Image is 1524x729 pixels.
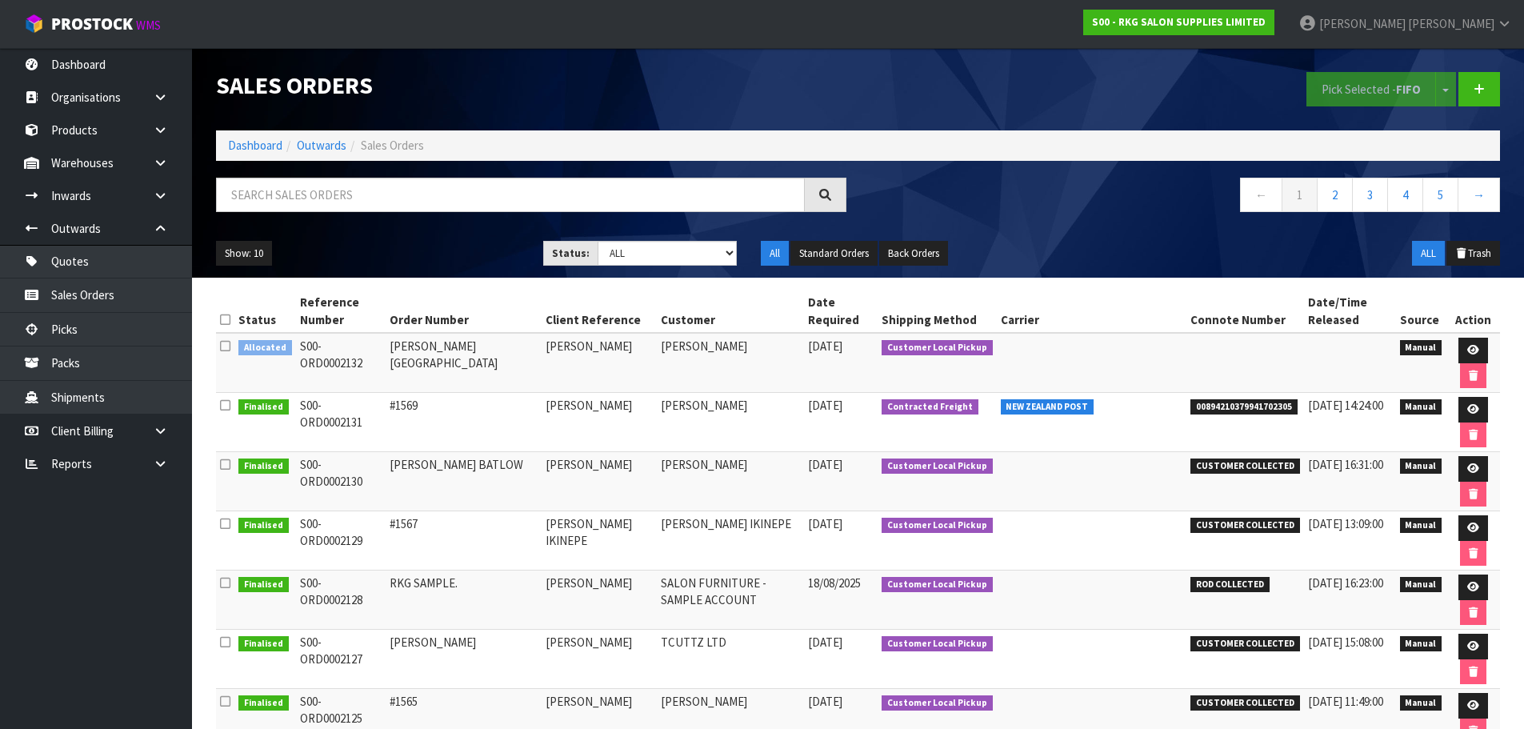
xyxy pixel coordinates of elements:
td: [PERSON_NAME] [386,630,542,689]
span: Customer Local Pickup [882,695,993,711]
span: [DATE] [808,694,842,709]
a: Dashboard [228,138,282,153]
span: Finalised [238,518,289,534]
span: ROD COLLECTED [1190,577,1270,593]
td: S00-ORD0002128 [296,571,386,630]
strong: FIFO [1396,82,1421,97]
td: S00-ORD0002132 [296,333,386,393]
td: SALON FURNITURE -SAMPLE ACCOUNT [657,571,804,630]
td: [PERSON_NAME] [657,393,804,452]
th: Carrier [997,290,1187,333]
span: ProStock [51,14,133,34]
th: Action [1446,290,1500,333]
td: S00-ORD0002130 [296,452,386,511]
span: [PERSON_NAME] [1408,16,1494,31]
span: CUSTOMER COLLECTED [1190,459,1300,475]
th: Client Reference [542,290,656,333]
th: Date/Time Released [1304,290,1396,333]
span: [DATE] 16:31:00 [1308,457,1383,472]
button: Standard Orders [790,241,878,266]
h1: Sales Orders [216,72,846,98]
td: S00-ORD0002127 [296,630,386,689]
span: Manual [1400,399,1442,415]
span: [DATE] 11:49:00 [1308,694,1383,709]
span: Manual [1400,636,1442,652]
span: Customer Local Pickup [882,340,993,356]
input: Search sales orders [216,178,805,212]
span: [DATE] [808,457,842,472]
a: → [1458,178,1500,212]
span: CUSTOMER COLLECTED [1190,695,1300,711]
img: cube-alt.png [24,14,44,34]
th: Connote Number [1186,290,1304,333]
td: RKG SAMPLE. [386,571,542,630]
span: Finalised [238,636,289,652]
td: [PERSON_NAME] [542,393,656,452]
span: Contracted Freight [882,399,978,415]
span: Finalised [238,399,289,415]
th: Shipping Method [878,290,997,333]
span: Customer Local Pickup [882,636,993,652]
td: [PERSON_NAME] BATLOW [386,452,542,511]
span: Manual [1400,518,1442,534]
span: Finalised [238,577,289,593]
button: ALL [1412,241,1445,266]
td: [PERSON_NAME] [657,333,804,393]
button: Pick Selected -FIFO [1306,72,1436,106]
span: [DATE] 13:09:00 [1308,516,1383,531]
span: [DATE] 15:08:00 [1308,635,1383,650]
th: Date Required [804,290,878,333]
a: 1 [1282,178,1318,212]
td: [PERSON_NAME] IKINEPE [542,511,656,571]
span: [DATE] [808,635,842,650]
td: #1567 [386,511,542,571]
td: #1569 [386,393,542,452]
th: Customer [657,290,804,333]
a: 3 [1352,178,1388,212]
span: [DATE] [808,398,842,413]
td: [PERSON_NAME] [542,571,656,630]
span: [DATE] 14:24:00 [1308,398,1383,413]
th: Reference Number [296,290,386,333]
span: 00894210379941702305 [1190,399,1298,415]
span: [DATE] [808,338,842,354]
td: [PERSON_NAME][GEOGRAPHIC_DATA] [386,333,542,393]
td: S00-ORD0002131 [296,393,386,452]
a: ← [1240,178,1282,212]
button: Show: 10 [216,241,272,266]
nav: Page navigation [870,178,1501,217]
a: S00 - RKG SALON SUPPLIES LIMITED [1083,10,1274,35]
td: S00-ORD0002129 [296,511,386,571]
span: Sales Orders [361,138,424,153]
span: Manual [1400,577,1442,593]
span: [DATE] 16:23:00 [1308,575,1383,591]
th: Order Number [386,290,542,333]
a: Outwards [297,138,346,153]
span: Allocated [238,340,292,356]
span: CUSTOMER COLLECTED [1190,636,1300,652]
td: [PERSON_NAME] [542,452,656,511]
button: Back Orders [879,241,948,266]
strong: S00 - RKG SALON SUPPLIES LIMITED [1092,15,1266,29]
span: Manual [1400,459,1442,475]
span: [PERSON_NAME] [1319,16,1406,31]
span: [DATE] [808,516,842,531]
span: Finalised [238,695,289,711]
button: Trash [1446,241,1500,266]
span: Customer Local Pickup [882,577,993,593]
small: WMS [136,18,161,33]
td: [PERSON_NAME] IKINEPE [657,511,804,571]
th: Source [1396,290,1446,333]
span: Customer Local Pickup [882,518,993,534]
span: Customer Local Pickup [882,459,993,475]
a: 5 [1422,178,1458,212]
th: Status [234,290,296,333]
span: Manual [1400,340,1442,356]
td: [PERSON_NAME] [657,452,804,511]
span: CUSTOMER COLLECTED [1190,518,1300,534]
strong: Status: [552,246,590,260]
a: 4 [1387,178,1423,212]
a: 2 [1317,178,1353,212]
td: [PERSON_NAME] [542,630,656,689]
span: NEW ZEALAND POST [1001,399,1094,415]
